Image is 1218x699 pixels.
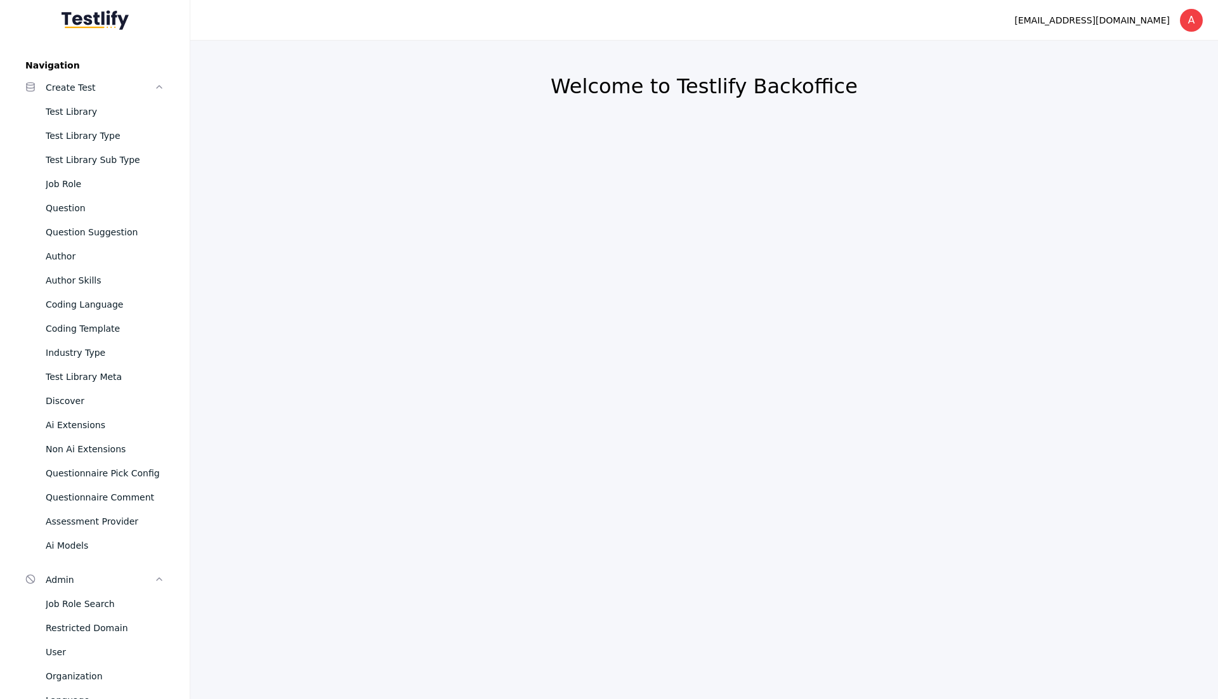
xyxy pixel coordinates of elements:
a: Test Library Meta [15,365,174,389]
a: Questionnaire Pick Config [15,461,174,485]
a: Assessment Provider [15,509,174,533]
label: Navigation [15,60,174,70]
a: Coding Template [15,317,174,341]
img: Testlify - Backoffice [62,10,129,30]
a: Test Library Type [15,124,174,148]
div: Questionnaire Comment [46,490,164,505]
div: Ai Models [46,538,164,553]
div: Test Library Sub Type [46,152,164,167]
div: Industry Type [46,345,164,360]
a: Author Skills [15,268,174,292]
div: Create Test [46,80,154,95]
div: Coding Template [46,321,164,336]
a: Restricted Domain [15,616,174,640]
a: Job Role Search [15,592,174,616]
a: User [15,640,174,664]
div: Job Role Search [46,596,164,611]
a: Test Library [15,100,174,124]
a: Author [15,244,174,268]
a: Test Library Sub Type [15,148,174,172]
div: Test Library Type [46,128,164,143]
div: Restricted Domain [46,620,164,636]
div: Discover [46,393,164,408]
div: [EMAIL_ADDRESS][DOMAIN_NAME] [1014,13,1170,28]
a: Coding Language [15,292,174,317]
div: Admin [46,572,154,587]
a: Organization [15,664,174,688]
a: Non Ai Extensions [15,437,174,461]
a: Questionnaire Comment [15,485,174,509]
div: Assessment Provider [46,514,164,529]
div: Questionnaire Pick Config [46,466,164,481]
a: Question Suggestion [15,220,174,244]
div: Question [46,200,164,216]
div: Author Skills [46,273,164,288]
div: Organization [46,669,164,684]
div: Coding Language [46,297,164,312]
a: Ai Models [15,533,174,558]
div: Question Suggestion [46,225,164,240]
a: Ai Extensions [15,413,174,437]
h2: Welcome to Testlify Backoffice [221,74,1188,99]
div: Test Library [46,104,164,119]
div: Non Ai Extensions [46,441,164,457]
a: Industry Type [15,341,174,365]
div: Job Role [46,176,164,192]
a: Discover [15,389,174,413]
div: Test Library Meta [46,369,164,384]
div: User [46,644,164,660]
div: Ai Extensions [46,417,164,433]
div: Author [46,249,164,264]
a: Question [15,196,174,220]
a: Job Role [15,172,174,196]
div: A [1180,9,1203,32]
